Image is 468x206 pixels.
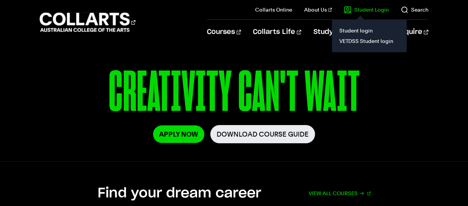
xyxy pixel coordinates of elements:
[338,25,401,36] a: Student login
[253,20,301,44] a: Collarts Life
[210,125,315,143] a: Download Course Guide
[309,185,371,202] a: View all courses
[344,6,389,13] a: Student Login
[255,6,292,13] a: Collarts Online
[401,6,428,13] a: Search
[395,20,428,44] a: Enquire
[338,36,401,46] a: VETDSS Student login
[207,20,241,44] a: Courses
[40,63,428,125] p: CREATIVITY CAN'T WAIT
[98,185,261,202] h2: Find your dream career
[40,12,135,33] div: Go to homepage
[153,125,204,143] a: Apply Now
[304,6,332,13] a: About Us
[313,20,383,44] a: Study Information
